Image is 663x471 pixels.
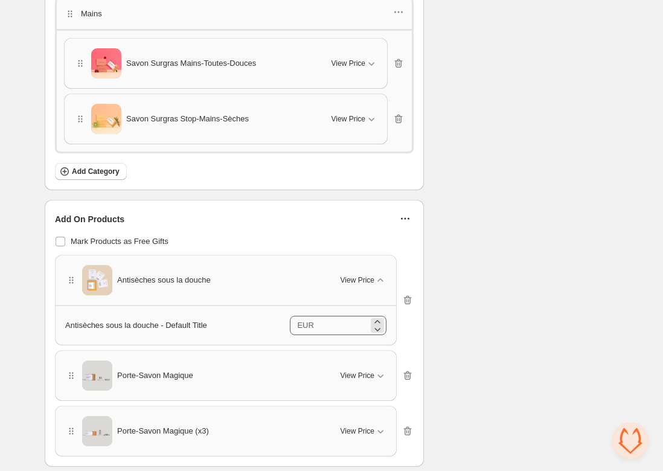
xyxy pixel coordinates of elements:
[324,109,385,129] button: View Price
[331,59,365,68] span: View Price
[324,54,385,73] button: View Price
[82,265,112,295] img: Antisèches sous la douche
[65,321,207,330] span: Antisèches sous la douche - Default Title
[82,416,112,446] img: Porte-Savon Magique (x3)
[81,8,102,20] p: Mains
[333,421,394,441] button: View Price
[612,423,649,459] a: Open chat
[341,371,374,380] span: View Price
[91,104,121,134] img: Savon Surgras Stop-Mains-Sèches
[82,360,112,391] img: Porte-Savon Magique
[117,425,209,437] span: Porte-Savon Magique (x3)
[91,48,121,78] img: Savon Surgras Mains-Toutes-Douces
[297,319,313,332] div: EUR
[333,271,394,290] button: View Price
[55,213,124,225] span: Add On Products
[117,274,211,286] span: Antisèches sous la douche
[126,57,256,69] span: Savon Surgras Mains-Toutes-Douces
[341,275,374,285] span: View Price
[117,370,193,382] span: Porte-Savon Magique
[341,426,374,436] span: View Price
[72,167,120,176] span: Add Category
[71,237,168,246] span: Mark Products as Free Gifts
[331,114,365,124] span: View Price
[55,163,127,180] button: Add Category
[126,113,249,125] span: Savon Surgras Stop-Mains-Sèches
[333,366,394,385] button: View Price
